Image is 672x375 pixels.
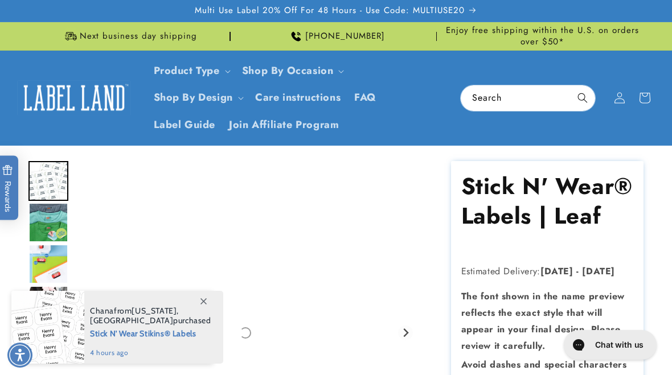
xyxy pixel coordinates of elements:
a: FAQ [347,84,383,111]
div: Go to slide 1 [28,161,68,201]
a: Shop By Design [154,90,233,105]
strong: The font shown in the name preview reflects the exact style that will appear in your final design... [461,290,625,352]
span: Label Guide [154,118,216,131]
img: Label Land [17,80,131,116]
span: Care instructions [255,91,341,104]
summary: Shop By Occasion [235,57,349,84]
span: [US_STATE] [132,306,177,316]
span: Shop By Occasion [242,64,334,77]
a: Label Land [13,76,136,119]
a: Care instructions [248,84,347,111]
button: Next slide [398,325,413,340]
div: Announcement [441,22,644,50]
img: Stick N' Wear® Labels | Leaf - Label Land [28,161,68,201]
img: Color Stick N' Wear® Labels - Label Land [28,286,68,325]
span: FAQ [354,91,376,104]
span: Chana [90,306,114,316]
span: Join Affiliate Program [229,118,339,131]
div: Accessibility Menu [7,343,32,368]
a: Join Affiliate Program [222,112,346,138]
strong: - [576,265,579,278]
div: Go to slide 4 [28,286,68,325]
div: Go to slide 2 [28,203,68,242]
span: Rewards [2,164,13,212]
strong: [DATE] [540,265,573,278]
summary: Product Type [147,57,235,84]
h1: Stick N' Wear® Labels | Leaf [461,171,634,230]
a: Label Guide [147,112,223,138]
button: Search [570,85,595,110]
strong: [DATE] [582,265,615,278]
summary: Shop By Design [147,84,248,111]
span: Next business day shipping [80,31,197,42]
div: Go to slide 3 [28,244,68,284]
span: [GEOGRAPHIC_DATA] [90,315,173,325]
div: Announcement [28,22,231,50]
span: Multi Use Label 20% Off For 48 Hours - Use Code: MULTIUSE20 [195,5,465,17]
span: Enjoy free shipping within the U.S. on orders over $50* [441,25,644,47]
a: Product Type [154,63,220,78]
div: Announcement [235,22,437,50]
p: Estimated Delivery: [461,263,634,280]
span: [PHONE_NUMBER] [305,31,385,42]
img: Color Stick N' Wear® Labels - Label Land [28,203,68,242]
iframe: Gorgias live chat messenger [558,326,661,364]
span: from , purchased [90,306,211,325]
img: Color Stick N' Wear® Labels - Label Land [28,244,68,284]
